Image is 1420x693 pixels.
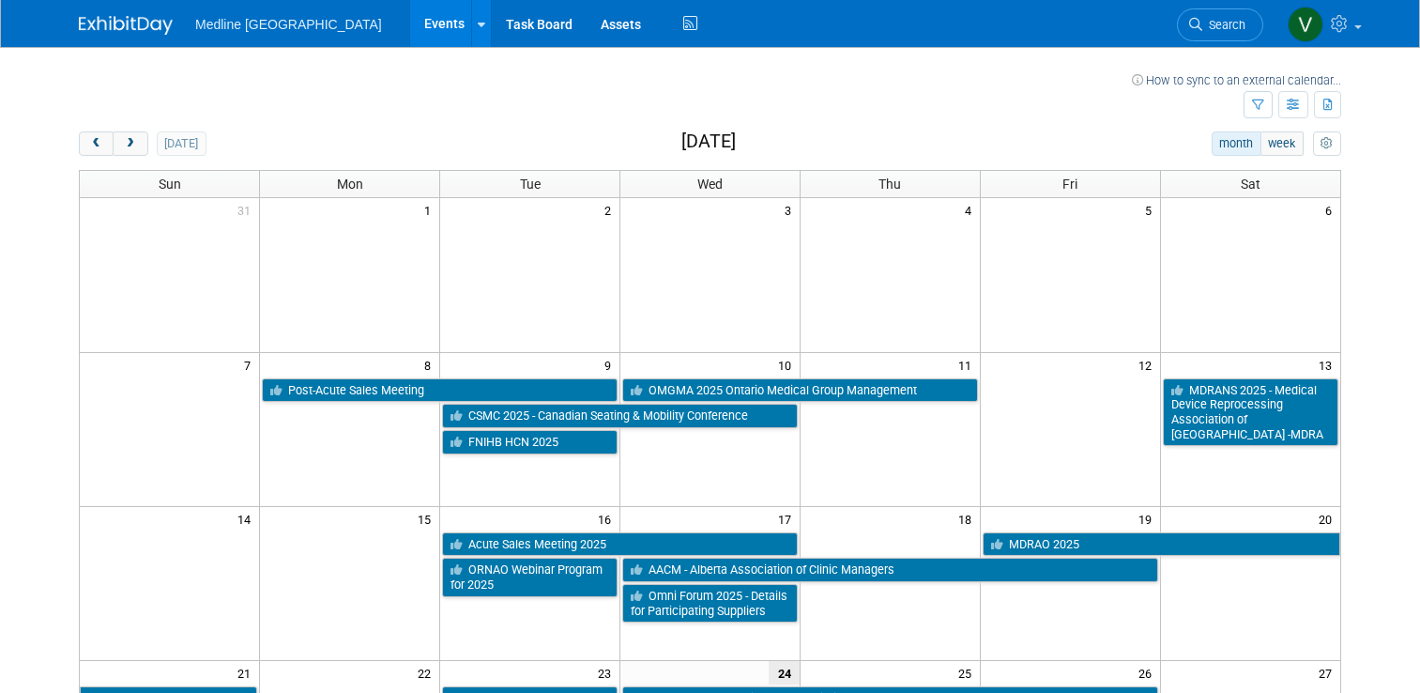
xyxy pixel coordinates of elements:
span: 13 [1317,353,1340,377]
span: Sat [1241,177,1260,192]
a: Post-Acute Sales Meeting [262,378,618,403]
img: ExhibitDay [79,16,173,35]
span: 17 [776,507,800,531]
span: 27 [1317,661,1340,685]
a: MDRANS 2025 - Medical Device Reprocessing Association of [GEOGRAPHIC_DATA] -MDRA [1163,378,1338,447]
span: Sun [159,177,181,192]
a: AACM - Alberta Association of Clinic Managers [622,558,1158,582]
span: 9 [603,353,619,377]
span: 26 [1137,661,1160,685]
a: FNIHB HCN 2025 [442,430,618,454]
span: 5 [1143,198,1160,222]
span: Mon [337,177,363,192]
a: Omni Forum 2025 - Details for Participating Suppliers [622,584,798,623]
span: Search [1202,18,1245,32]
span: 24 [769,661,800,685]
span: 19 [1137,507,1160,531]
span: Fri [1062,177,1077,192]
h2: [DATE] [681,131,736,152]
span: 20 [1317,507,1340,531]
span: 3 [783,198,800,222]
span: 11 [956,353,980,377]
span: Thu [878,177,901,192]
span: 2 [603,198,619,222]
span: 4 [963,198,980,222]
span: Tue [520,177,541,192]
a: OMGMA 2025 Ontario Medical Group Management [622,378,978,403]
span: 15 [416,507,439,531]
span: 12 [1137,353,1160,377]
span: 23 [596,661,619,685]
span: 6 [1323,198,1340,222]
span: 21 [236,661,259,685]
img: Vahid Mohammadi [1288,7,1323,42]
span: 14 [236,507,259,531]
span: 31 [236,198,259,222]
a: MDRAO 2025 [983,532,1340,557]
a: Search [1177,8,1263,41]
span: 22 [416,661,439,685]
button: prev [79,131,114,156]
span: 18 [956,507,980,531]
button: myCustomButton [1313,131,1341,156]
a: Acute Sales Meeting 2025 [442,532,798,557]
a: ORNAO Webinar Program for 2025 [442,558,618,596]
span: 25 [956,661,980,685]
span: Wed [697,177,723,192]
button: next [113,131,147,156]
button: [DATE] [157,131,206,156]
button: week [1260,131,1304,156]
span: Medline [GEOGRAPHIC_DATA] [195,17,382,32]
span: 16 [596,507,619,531]
span: 10 [776,353,800,377]
a: CSMC 2025 - Canadian Seating & Mobility Conference [442,404,798,428]
a: How to sync to an external calendar... [1132,73,1341,87]
i: Personalize Calendar [1321,138,1333,150]
span: 1 [422,198,439,222]
button: month [1212,131,1261,156]
span: 7 [242,353,259,377]
span: 8 [422,353,439,377]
